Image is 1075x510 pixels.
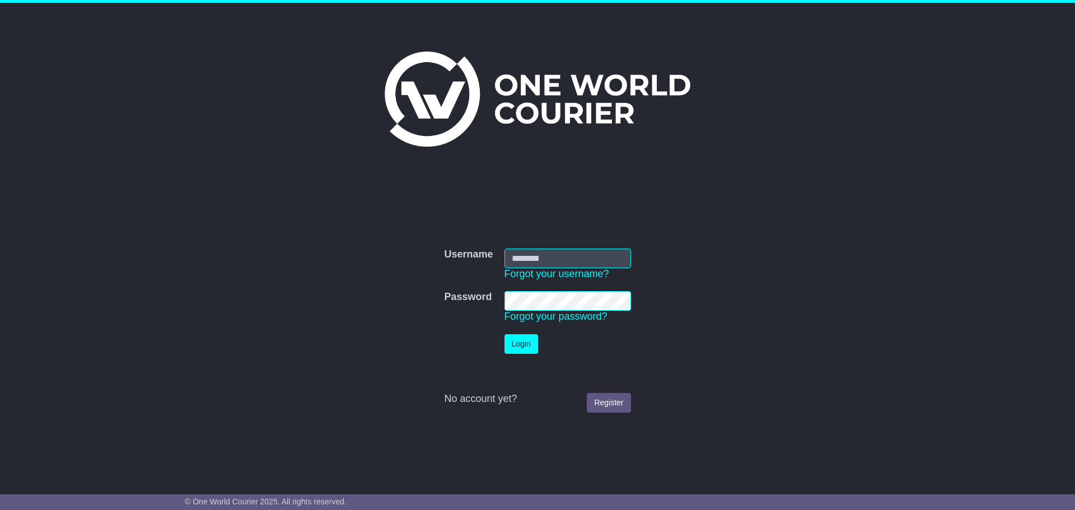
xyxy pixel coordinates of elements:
label: Username [444,249,493,261]
a: Forgot your username? [504,268,609,279]
button: Login [504,334,538,354]
a: Register [587,393,630,413]
label: Password [444,291,492,303]
span: © One World Courier 2025. All rights reserved. [185,497,347,506]
div: No account yet? [444,393,630,405]
img: One World [385,52,690,147]
a: Forgot your password? [504,311,607,322]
